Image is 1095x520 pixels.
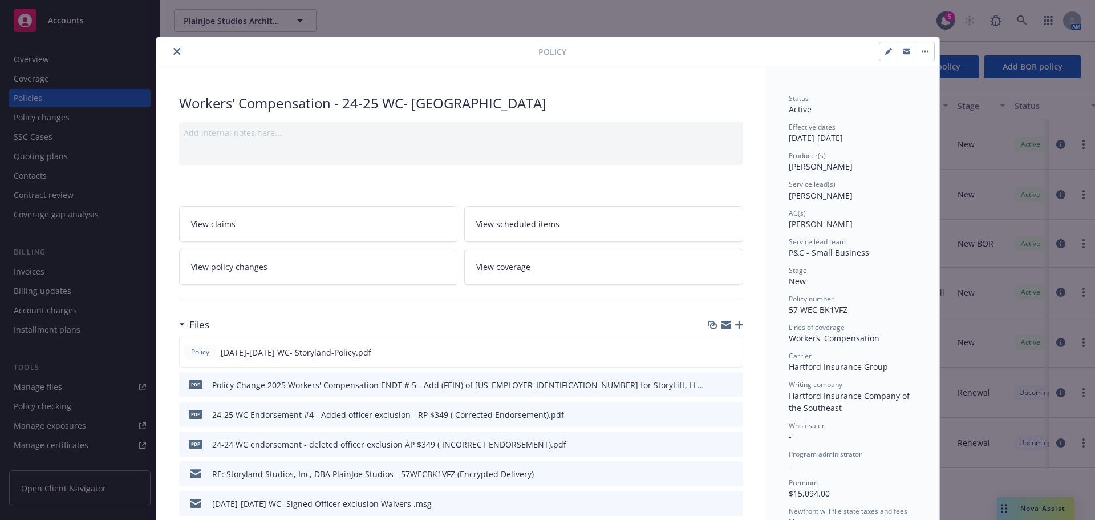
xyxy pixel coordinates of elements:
span: Producer(s) [789,151,826,160]
span: Policy [189,347,212,357]
span: - [789,431,792,442]
div: Workers' Compensation [789,332,916,344]
button: preview file [728,438,739,450]
button: download file [709,346,719,358]
button: download file [710,409,719,421]
span: Writing company [789,380,842,389]
div: Files [179,317,209,332]
span: $15,094.00 [789,488,830,499]
button: preview file [728,346,738,358]
span: [PERSON_NAME] [789,190,853,201]
span: Active [789,104,812,115]
span: 57 WEC BK1VFZ [789,304,847,315]
span: View coverage [476,261,530,273]
span: Service lead team [789,237,846,247]
span: Premium [789,478,818,487]
button: preview file [728,409,739,421]
span: Newfront will file state taxes and fees [789,506,907,516]
span: Service lead(s) [789,179,836,189]
a: View scheduled items [464,206,743,242]
span: pdf [189,410,202,418]
span: - [789,459,792,470]
div: RE: Storyland Studios, Inc, DBA PlainJoe Studios - 57WECBK1VFZ (Encrypted Delivery) [212,468,534,480]
div: 24-25 WC Endorsement #4 - Added officer exclusion - RP $349 ( Corrected Endorsement).pdf [212,409,564,421]
div: Workers' Compensation - 24-25 WC- [GEOGRAPHIC_DATA] [179,94,743,113]
span: AC(s) [789,208,806,218]
button: preview file [728,498,739,510]
span: Lines of coverage [789,323,845,332]
span: pdf [189,380,202,389]
h3: Files [189,317,209,332]
button: close [170,45,184,58]
span: Effective dates [789,122,836,132]
span: pdf [189,440,202,448]
span: Program administrator [789,449,862,459]
span: View scheduled items [476,218,559,230]
span: Policy [538,46,566,58]
span: Stage [789,265,807,275]
div: Policy Change 2025 Workers' Compensation ENDT # 5 - Add (FEIN) of [US_EMPLOYER_IDENTIFICATION_NUM... [212,379,705,391]
button: download file [710,468,719,480]
span: Policy number [789,294,834,304]
a: View claims [179,206,458,242]
button: download file [710,379,719,391]
div: [DATE] - [DATE] [789,122,916,144]
button: preview file [728,468,739,480]
button: download file [710,438,719,450]
span: Hartford Insurance Group [789,361,888,372]
span: Carrier [789,351,812,361]
span: [DATE]-[DATE] WC- Storyland-Policy.pdf [221,346,371,358]
span: View policy changes [191,261,267,273]
span: P&C - Small Business [789,247,869,258]
span: Hartford Insurance Company of the Southeast [789,390,912,413]
button: preview file [728,379,739,391]
div: Add internal notes here... [184,127,739,139]
span: New [789,276,806,287]
a: View policy changes [179,249,458,285]
span: View claims [191,218,236,230]
span: Status [789,94,809,103]
div: 24-24 WC endorsement - deleted officer exclusion AP $349 ( INCORRECT ENDORSEMENT).pdf [212,438,566,450]
button: download file [710,498,719,510]
a: View coverage [464,249,743,285]
span: [PERSON_NAME] [789,161,853,172]
div: [DATE]-[DATE] WC- Signed Officer exclusion Waivers .msg [212,498,432,510]
span: Wholesaler [789,421,825,430]
span: [PERSON_NAME] [789,219,853,229]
